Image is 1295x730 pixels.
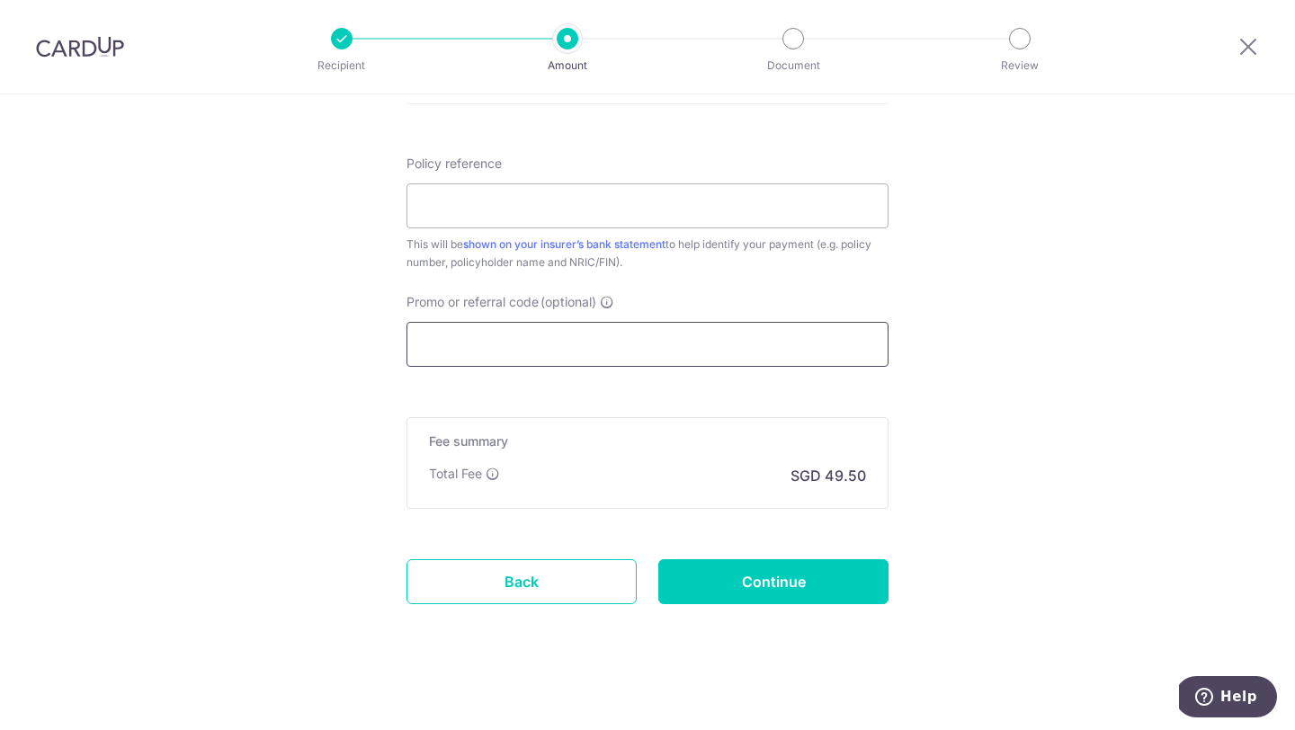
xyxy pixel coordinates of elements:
h5: Fee summary [429,432,866,450]
div: This will be to help identify your payment (e.g. policy number, policyholder name and NRIC/FIN). [406,236,889,272]
p: Total Fee [429,465,482,483]
p: Amount [501,57,634,75]
a: Back [406,559,637,604]
span: (optional) [540,293,596,311]
input: Continue [658,559,889,604]
span: Promo or referral code [406,293,539,311]
p: Review [953,57,1086,75]
p: SGD 49.50 [790,465,866,486]
img: CardUp [36,36,124,58]
p: Document [727,57,860,75]
p: Recipient [275,57,408,75]
a: shown on your insurer’s bank statement [463,237,665,251]
label: Policy reference [406,155,502,173]
iframe: Opens a widget where you can find more information [1179,676,1277,721]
